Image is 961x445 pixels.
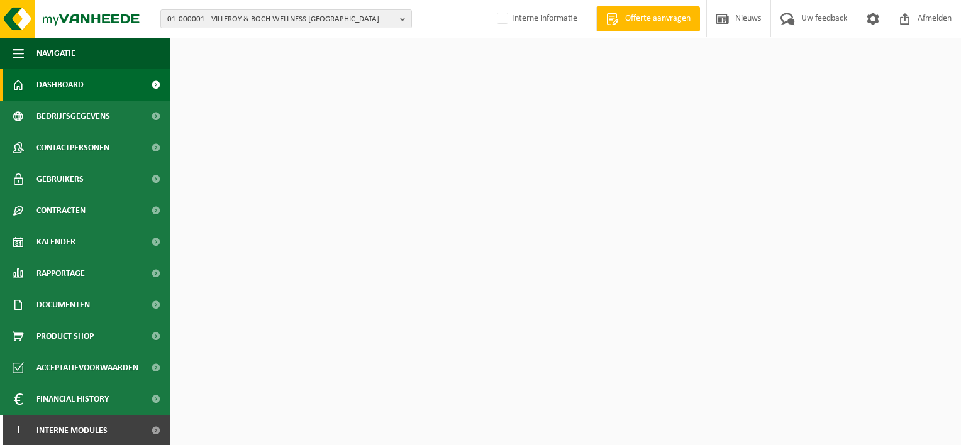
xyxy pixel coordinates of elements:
[596,6,700,31] a: Offerte aanvragen
[160,9,412,28] button: 01-000001 - VILLEROY & BOCH WELLNESS [GEOGRAPHIC_DATA]
[36,321,94,352] span: Product Shop
[36,226,75,258] span: Kalender
[36,132,109,163] span: Contactpersonen
[36,383,109,415] span: Financial History
[494,9,577,28] label: Interne informatie
[36,352,138,383] span: Acceptatievoorwaarden
[36,163,84,195] span: Gebruikers
[36,101,110,132] span: Bedrijfsgegevens
[36,195,86,226] span: Contracten
[36,258,85,289] span: Rapportage
[167,10,395,29] span: 01-000001 - VILLEROY & BOCH WELLNESS [GEOGRAPHIC_DATA]
[36,38,75,69] span: Navigatie
[36,289,90,321] span: Documenten
[36,69,84,101] span: Dashboard
[622,13,694,25] span: Offerte aanvragen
